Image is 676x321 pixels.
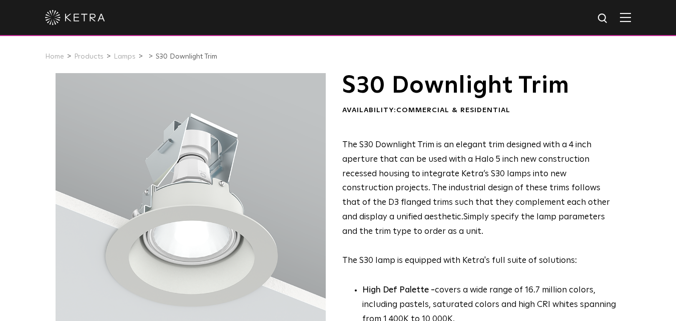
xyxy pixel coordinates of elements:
strong: High Def Palette - [362,286,435,294]
img: search icon [597,13,609,25]
div: Availability: [342,106,618,116]
a: Home [45,53,64,60]
p: The S30 lamp is equipped with Ketra's full suite of solutions: [342,138,618,268]
a: Lamps [114,53,136,60]
span: Simply specify the lamp parameters and the trim type to order as a unit.​ [342,213,605,236]
a: S30 Downlight Trim [156,53,217,60]
span: Commercial & Residential [396,107,510,114]
span: The S30 Downlight Trim is an elegant trim designed with a 4 inch aperture that can be used with a... [342,141,610,221]
h1: S30 Downlight Trim [342,73,618,98]
a: Products [74,53,104,60]
img: ketra-logo-2019-white [45,10,105,25]
img: Hamburger%20Nav.svg [620,13,631,22]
